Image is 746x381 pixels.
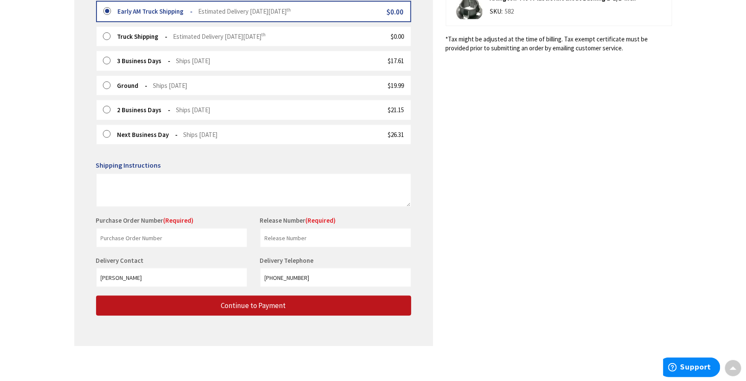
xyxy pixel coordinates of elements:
sup: th [287,7,291,13]
strong: Truck Shipping [117,32,168,41]
strong: Early AM Truck Shipping [118,7,193,15]
span: Shipping Instructions [96,161,161,169]
label: Delivery Contact [96,256,146,265]
span: Estimated Delivery [DATE][DATE] [173,32,266,41]
span: $17.61 [388,57,404,65]
span: $0.00 [391,32,404,41]
strong: Ground [117,81,148,90]
span: $0.00 [387,7,404,17]
button: Continue to Payment [96,296,411,316]
span: Ships [DATE] [153,81,187,90]
span: (Required) [306,216,336,224]
label: Delivery Telephone [260,256,316,265]
label: Release Number [260,216,336,225]
sup: th [262,32,266,38]
strong: Next Business Day [117,131,178,139]
span: $26.31 [388,131,404,139]
span: $19.99 [388,81,404,90]
input: Release Number [260,228,411,247]
div: SKU: [490,7,516,19]
label: Purchase Order Number [96,216,194,225]
input: Purchase Order Number [96,228,247,247]
span: Ships [DATE] [176,57,211,65]
span: (Required) [164,216,194,224]
iframe: Opens a widget where you can find more information [663,358,720,379]
span: 582 [503,7,516,15]
strong: 3 Business Days [117,57,171,65]
span: Ships [DATE] [184,131,218,139]
: *Tax might be adjusted at the time of billing. Tax exempt certificate must be provided prior to s... [446,35,672,53]
span: Continue to Payment [221,301,286,310]
strong: 2 Business Days [117,106,171,114]
span: $21.15 [388,106,404,114]
span: Ships [DATE] [176,106,211,114]
span: Estimated Delivery [DATE][DATE] [199,7,291,15]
